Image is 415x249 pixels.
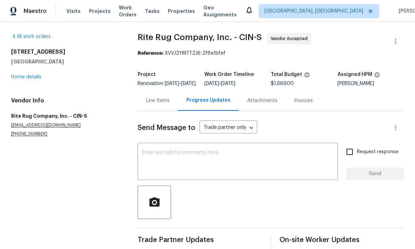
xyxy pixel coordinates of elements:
h4: Vendor Info [11,97,121,104]
span: Visits [66,8,81,15]
span: Projects [89,8,111,15]
span: Properties [168,8,195,15]
div: Attachments [247,97,277,104]
span: On-site Worker Updates [279,236,404,243]
span: Vendor Accepted [271,35,310,42]
div: [PERSON_NAME] [337,81,404,86]
span: Rite Rug Company, Inc. - CIN-S [138,33,262,41]
span: [DATE] [165,81,179,86]
h5: Total Budget [271,72,302,77]
span: - [204,81,235,86]
span: - [165,81,196,86]
a: All work orders [11,34,51,39]
span: Maestro [24,8,47,15]
span: The total cost of line items that have been proposed by Opendoor. This sum includes line items th... [304,72,310,81]
h5: [GEOGRAPHIC_DATA] [11,58,121,65]
span: [GEOGRAPHIC_DATA], [GEOGRAPHIC_DATA] [265,8,363,15]
span: Renovation [138,81,196,86]
span: Trade Partner Updates [138,236,262,243]
h2: [STREET_ADDRESS] [11,48,121,55]
div: Progress Updates [186,97,230,104]
h5: Assigned HPM [337,72,372,77]
a: Home details [11,75,41,79]
span: [DATE] [221,81,235,86]
chrome_annotation: [EMAIL_ADDRESS][DOMAIN_NAME] [11,123,81,127]
span: Work Orders [119,4,137,18]
span: $1,669.00 [271,81,294,86]
h5: Project [138,72,156,77]
span: The hpm assigned to this work order. [374,72,380,81]
b: Reference: [138,51,163,56]
h5: Rite Rug Company, Inc. - CIN-S [11,112,121,119]
span: Request response [357,148,398,156]
div: Trade partner only [200,122,257,134]
div: XVVJ2YM7T2J6-2f8e1bfef [138,50,404,57]
span: Send Message to [138,124,195,131]
span: [DATE] [204,81,219,86]
div: Line Items [146,97,170,104]
span: [DATE] [181,81,196,86]
h5: Work Order Timeline [204,72,254,77]
span: Geo Assignments [203,4,237,18]
div: Invoices [294,97,313,104]
span: Tasks [145,9,160,14]
chrome_annotation: [PHONE_NUMBER] [11,132,47,136]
